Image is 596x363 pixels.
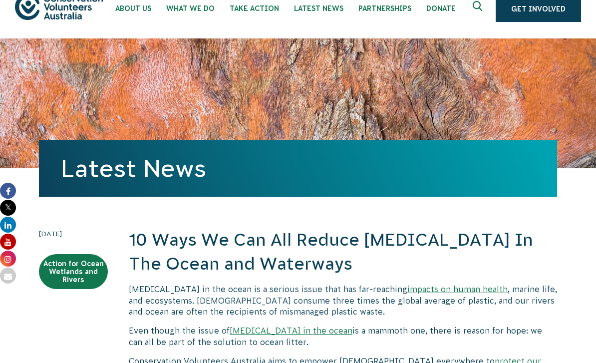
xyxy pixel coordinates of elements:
p: [MEDICAL_DATA] in the ocean is a serious issue that has far-reaching , marine life, and ecosystem... [129,284,557,317]
a: [MEDICAL_DATA] in the ocean [230,326,352,335]
span: Donate [426,4,456,12]
time: [DATE] [39,228,108,239]
a: impacts on human health [407,285,508,294]
span: Expand search box [473,1,485,17]
a: Action for Ocean Wetlands and Rivers [39,254,108,289]
span: Latest News [294,4,343,12]
a: Latest News [61,155,206,182]
span: Take Action [230,4,279,12]
p: Even though the issue of is a mammoth one, there is reason for hope: we can all be part of the so... [129,325,557,348]
span: Partnerships [358,4,411,12]
span: About Us [115,4,151,12]
h2: 10 Ways We Can All Reduce [MEDICAL_DATA] In The Ocean and Waterways [129,228,557,276]
span: What We Do [166,4,215,12]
